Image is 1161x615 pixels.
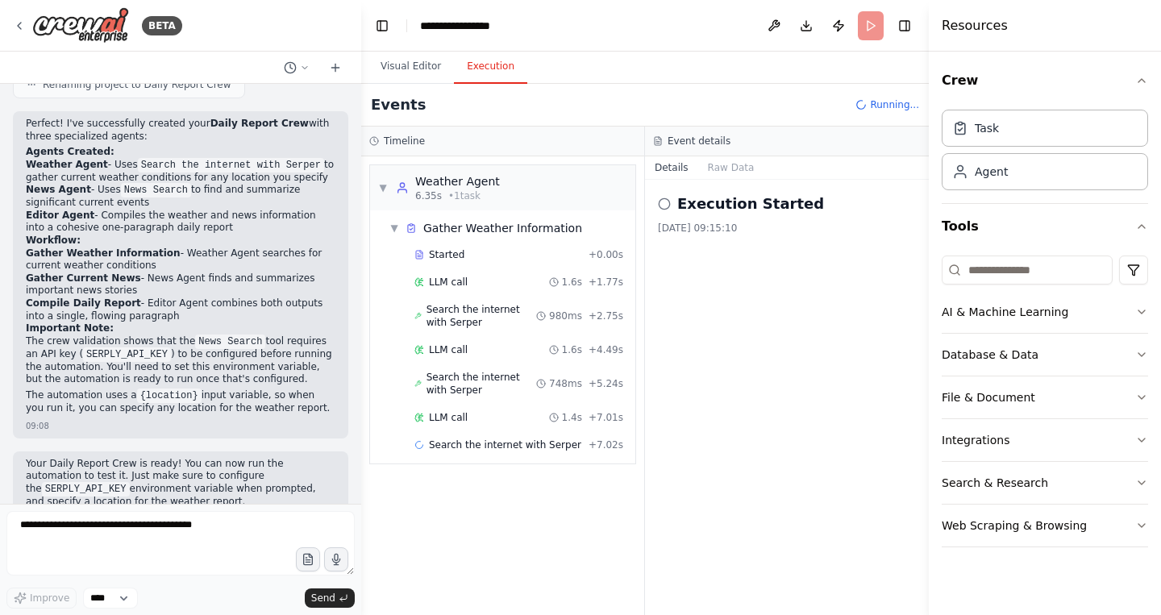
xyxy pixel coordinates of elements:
div: Integrations [942,432,1009,448]
button: Improve [6,588,77,609]
p: The automation uses a input variable, so when you run it, you can specify any location for the we... [26,389,335,415]
div: Task [975,120,999,136]
button: Send [305,588,355,608]
strong: Gather Weather Information [26,247,181,259]
span: LLM call [429,411,468,424]
span: Search the internet with Serper [427,371,536,397]
span: Search the internet with Serper [429,438,581,451]
button: Click to speak your automation idea [324,547,348,571]
button: Tools [942,204,1148,249]
strong: Agents Created: [26,146,114,157]
div: [DATE] 09:15:10 [658,222,916,235]
code: Search the internet with Serper [138,158,324,172]
li: - Editor Agent combines both outputs into a single, flowing paragraph [26,297,335,322]
strong: Editor Agent [26,210,94,221]
span: 1.4s [562,411,582,424]
strong: News Agent [26,184,91,195]
div: Web Scraping & Browsing [942,517,1087,534]
button: Switch to previous chat [277,58,316,77]
strong: Weather Agent [26,159,108,170]
span: Search the internet with Serper [427,303,536,329]
div: Crew [942,103,1148,203]
span: Running... [870,98,919,111]
nav: breadcrumb [420,18,516,34]
button: Hide right sidebar [893,15,916,37]
button: Execution [454,50,527,84]
span: + 7.01s [589,411,623,424]
button: Raw Data [698,156,764,179]
li: - Compiles the weather and news information into a cohesive one-paragraph daily report [26,210,335,235]
span: • 1 task [448,189,481,202]
button: File & Document [942,376,1148,418]
span: 1.6s [562,343,582,356]
span: Renaming project to Daily Report Crew [43,78,231,91]
code: SERPLY_API_KEY [42,482,130,497]
div: Database & Data [942,347,1038,363]
button: Search & Research [942,462,1148,504]
span: + 0.00s [589,248,623,261]
strong: Gather Current News [26,272,141,284]
button: Database & Data [942,334,1148,376]
span: LLM call [429,276,468,289]
span: + 2.75s [589,310,623,322]
div: File & Document [942,389,1035,405]
div: Tools [942,249,1148,560]
button: AI & Machine Learning [942,291,1148,333]
span: Started [429,248,464,261]
button: Details [645,156,698,179]
code: SERPLY_API_KEY [83,347,171,362]
button: Visual Editor [368,50,454,84]
span: ▼ [389,222,399,235]
span: 980ms [549,310,582,322]
div: BETA [142,16,182,35]
span: 1.6s [562,276,582,289]
code: News Search [121,183,191,197]
span: 748ms [549,377,582,390]
strong: Daily Report Crew [210,118,309,129]
h3: Timeline [384,135,425,148]
p: The crew validation shows that the tool requires an API key ( ) to be configured before running t... [26,335,335,386]
code: {location} [137,389,202,403]
button: Integrations [942,419,1148,461]
li: - Weather Agent searches for current weather conditions [26,247,335,272]
button: Web Scraping & Browsing [942,505,1148,546]
div: AI & Machine Learning [942,304,1068,320]
span: 6.35s [415,189,442,202]
span: + 5.24s [589,377,623,390]
li: - News Agent finds and summarizes important news stories [26,272,335,297]
h3: Event details [668,135,730,148]
div: 09:08 [26,420,49,432]
strong: Compile Daily Report [26,297,141,309]
span: LLM call [429,343,468,356]
span: + 1.77s [589,276,623,289]
button: Hide left sidebar [371,15,393,37]
button: Start a new chat [322,58,348,77]
li: - Uses to find and summarize significant current events [26,184,335,210]
li: - Uses to gather current weather conditions for any location you specify [26,159,335,185]
h2: Events [371,93,426,116]
div: Search & Research [942,475,1048,491]
strong: Important Note: [26,322,114,334]
span: Improve [30,592,69,605]
button: Crew [942,58,1148,103]
h2: Execution Started [677,193,824,215]
span: Send [311,592,335,605]
div: Weather Agent [415,173,500,189]
button: Upload files [296,547,320,571]
h4: Resources [942,16,1008,35]
strong: Workflow: [26,235,81,246]
p: Perfect! I've successfully created your with three specialized agents: [26,118,335,143]
span: + 7.02s [589,438,623,451]
div: Agent [975,164,1008,180]
code: News Search [195,335,265,349]
p: Your Daily Report Crew is ready! You can now run the automation to test it. Just make sure to con... [26,458,335,509]
div: Gather Weather Information [423,220,582,236]
span: + 4.49s [589,343,623,356]
span: ▼ [378,181,388,194]
img: Logo [32,7,129,44]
